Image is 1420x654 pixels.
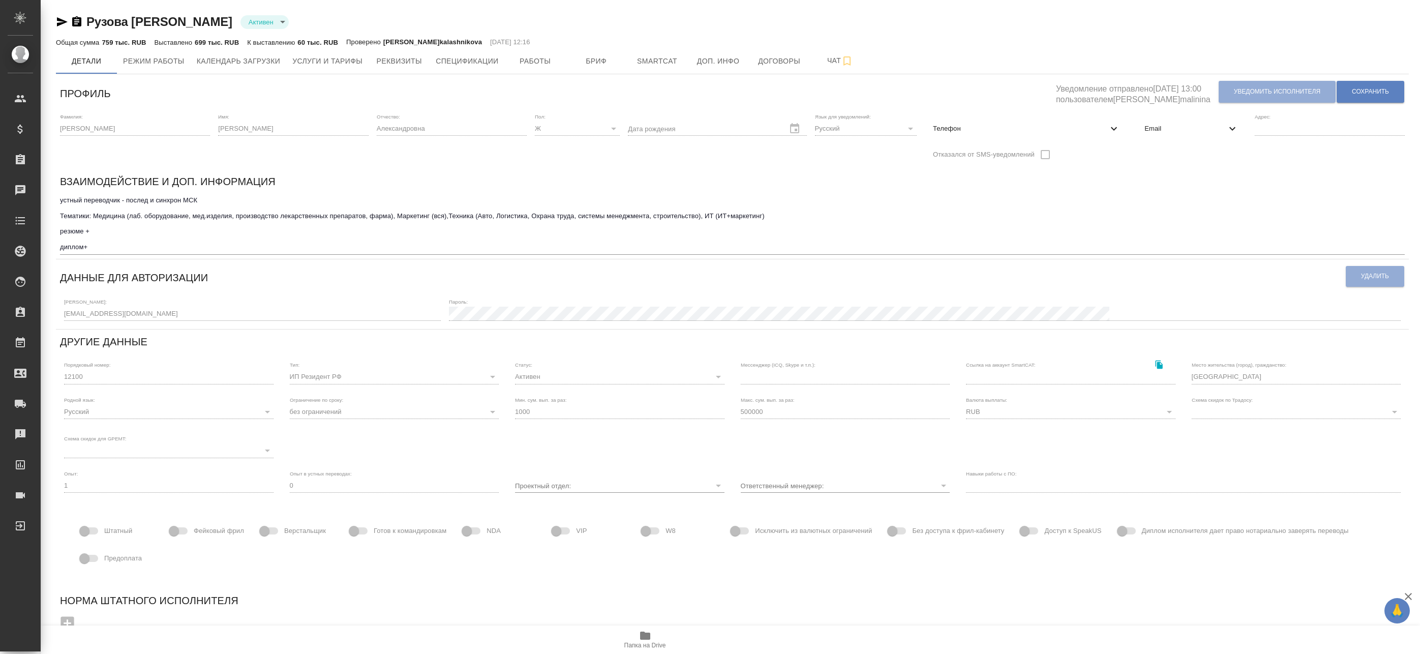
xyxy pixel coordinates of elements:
[56,16,68,28] button: Скопировать ссылку для ЯМессенджера
[290,397,343,402] label: Ограничение по сроку:
[535,122,620,136] div: Ж
[218,114,229,119] label: Имя:
[449,299,468,304] label: Пароль:
[1149,354,1170,375] button: Скопировать ссылку
[123,55,185,68] span: Режим работы
[346,37,383,47] p: Проверено
[933,124,1108,134] span: Телефон
[292,55,362,68] span: Услуги и тарифы
[1136,117,1246,140] div: Email
[104,553,142,563] span: Предоплата
[60,173,276,190] h6: Взаимодействие и доп. информация
[841,55,853,67] svg: Подписаться
[60,196,1405,251] textarea: устный переводчик - послед и синхрон МСК Тематики: Медицина (лаб. оборудование, мед.изделия, прои...
[195,39,239,46] p: 699 тыс. RUB
[60,592,1405,609] h6: Норма штатного исполнителя
[1388,600,1406,621] span: 🙏
[240,15,289,29] div: Активен
[290,363,299,368] label: Тип:
[104,526,132,536] span: Штатный
[966,363,1036,368] label: Ссылка на аккаунт SmartCAT:
[912,526,1004,536] span: Без доступа к фрил-кабинету
[1044,526,1101,536] span: Доступ к SpeakUS
[576,526,587,536] span: VIP
[86,15,232,28] a: Рузова [PERSON_NAME]
[511,55,560,68] span: Работы
[1384,598,1410,623] button: 🙏
[966,471,1017,476] label: Навыки работы с ПО:
[247,39,297,46] p: К выставлению
[1056,78,1218,105] h5: Уведомление отправлено [DATE] 13:00 пользователем [PERSON_NAME]malinina
[741,363,815,368] label: Мессенджер (ICQ, Skype и т.п.):
[815,122,917,136] div: Русский
[64,397,95,402] label: Родной язык:
[515,363,532,368] label: Статус:
[666,526,676,536] span: W8
[694,55,743,68] span: Доп. инфо
[741,397,795,402] label: Макс. сум. вып. за раз:
[64,471,78,476] label: Опыт:
[1192,363,1286,368] label: Место жительства (город), гражданство:
[64,436,127,441] label: Схема скидок для GPEMT:
[64,299,107,304] label: [PERSON_NAME]:
[966,405,1175,419] div: RUB
[815,114,871,119] label: Язык для уведомлений:
[933,150,1035,160] span: Отказался от SMS-уведомлений
[633,55,682,68] span: Smartcat
[602,626,688,654] button: Папка на Drive
[71,16,83,28] button: Скопировать ссылку
[1142,526,1349,536] span: Диплом исполнителя дает право нотариально заверять переводы
[375,55,424,68] span: Реквизиты
[377,114,400,119] label: Отчество:
[515,397,567,402] label: Мин. сум. вып. за раз:
[755,55,804,68] span: Договоры
[624,642,666,649] span: Папка на Drive
[755,526,872,536] span: Исключить из валютных ограничений
[290,405,499,419] div: без ограничений
[290,370,499,384] div: ИП Резидент РФ
[60,85,111,102] h6: Профиль
[290,471,352,476] label: Опыт в устных переводах:
[60,334,147,350] h6: Другие данные
[155,39,195,46] p: Выставлено
[1352,87,1389,96] span: Сохранить
[966,397,1007,402] label: Валюта выплаты:
[64,363,110,368] label: Порядковый номер:
[197,55,281,68] span: Календарь загрузки
[925,117,1128,140] div: Телефон
[487,526,501,536] span: NDA
[383,37,482,47] p: [PERSON_NAME]kalashnikova
[60,114,83,119] label: Фамилия:
[60,270,208,286] h6: Данные для авторизации
[572,55,621,68] span: Бриф
[62,55,111,68] span: Детали
[194,526,244,536] span: Фейковый фрил
[246,18,277,26] button: Активен
[374,526,446,536] span: Готов к командировкам
[535,114,546,119] label: Пол:
[102,39,146,46] p: 759 тыс. RUB
[1255,114,1271,119] label: Адрес:
[1144,124,1226,134] span: Email
[56,39,102,46] p: Общая сумма
[436,55,498,68] span: Спецификации
[297,39,338,46] p: 60 тыс. RUB
[64,405,274,419] div: Русский
[284,526,326,536] span: Верстальщик
[490,37,530,47] p: [DATE] 12:16
[1337,81,1404,103] button: Сохранить
[816,54,865,67] span: Чат
[515,370,724,384] div: Активен
[1192,397,1253,402] label: Схема скидок по Традосу:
